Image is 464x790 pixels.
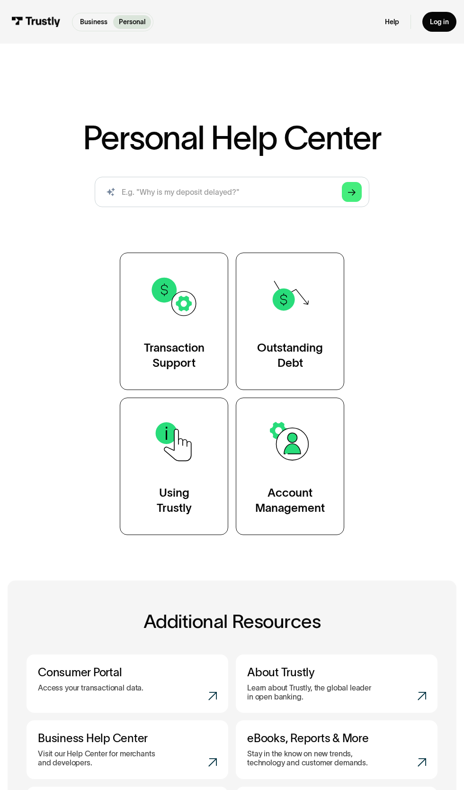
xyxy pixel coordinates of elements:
p: Stay in the know on new trends, technology and customer demands. [247,749,375,767]
a: Personal [113,15,151,29]
h3: About Trustly [247,666,426,680]
h3: Business Help Center [38,732,217,745]
a: Business Help CenterVisit our Help Center for merchants and developers. [27,720,228,779]
a: eBooks, Reports & MoreStay in the know on new trends, technology and customer demands. [236,720,437,779]
a: UsingTrustly [120,398,228,535]
img: Trustly Logo [11,17,61,27]
a: AccountManagement [236,398,344,535]
a: OutstandingDebt [236,253,344,390]
div: Log in [430,18,449,26]
a: TransactionSupport [120,253,228,390]
h2: Additional Resources [27,611,437,632]
div: Outstanding Debt [257,340,323,371]
a: Consumer PortalAccess your transactional data. [27,654,228,713]
p: Business [80,17,107,27]
a: Log in [422,12,456,32]
a: Business [74,15,113,29]
p: Personal [119,17,145,27]
p: Access your transactional data. [38,683,143,692]
h3: eBooks, Reports & More [247,732,426,745]
div: Account Management [255,485,325,516]
h1: Personal Help Center [83,121,381,154]
form: Search [95,177,369,207]
p: Visit our Help Center for merchants and developers. [38,749,166,767]
div: Transaction Support [144,340,205,371]
h3: Consumer Portal [38,666,217,680]
input: search [95,177,369,207]
a: Help [385,18,399,26]
p: Learn about Trustly, the global leader in open banking. [247,683,375,701]
a: About TrustlyLearn about Trustly, the global leader in open banking. [236,654,437,713]
div: Using Trustly [157,485,192,516]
